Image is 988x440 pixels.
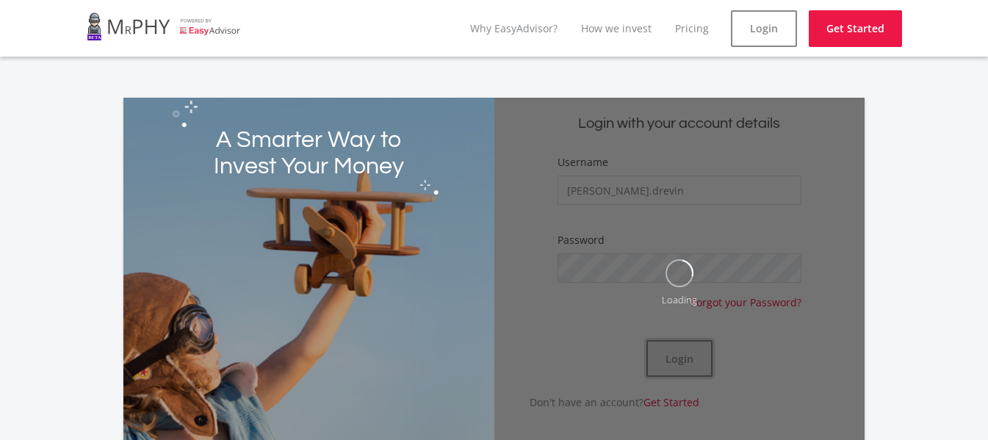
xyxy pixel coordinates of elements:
[675,21,709,35] a: Pricing
[198,127,420,180] h2: A Smarter Way to Invest Your Money
[666,259,693,287] img: oval.svg
[662,293,697,307] div: Loading
[731,10,797,47] a: Login
[809,10,902,47] a: Get Started
[470,21,558,35] a: Why EasyAdvisor?
[581,21,652,35] a: How we invest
